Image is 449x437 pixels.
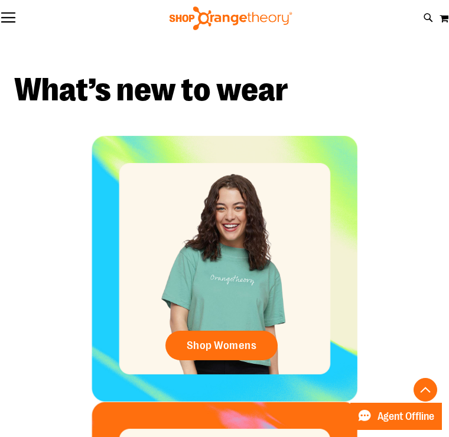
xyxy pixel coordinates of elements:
[14,74,435,106] h2: What’s new to wear
[414,378,437,402] button: Back To Top
[350,403,442,430] button: Agent Offline
[165,331,278,360] a: Shop Womens
[378,411,434,422] span: Agent Offline
[187,339,257,352] span: Shop Womens
[168,6,294,30] img: Shop Orangetheory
